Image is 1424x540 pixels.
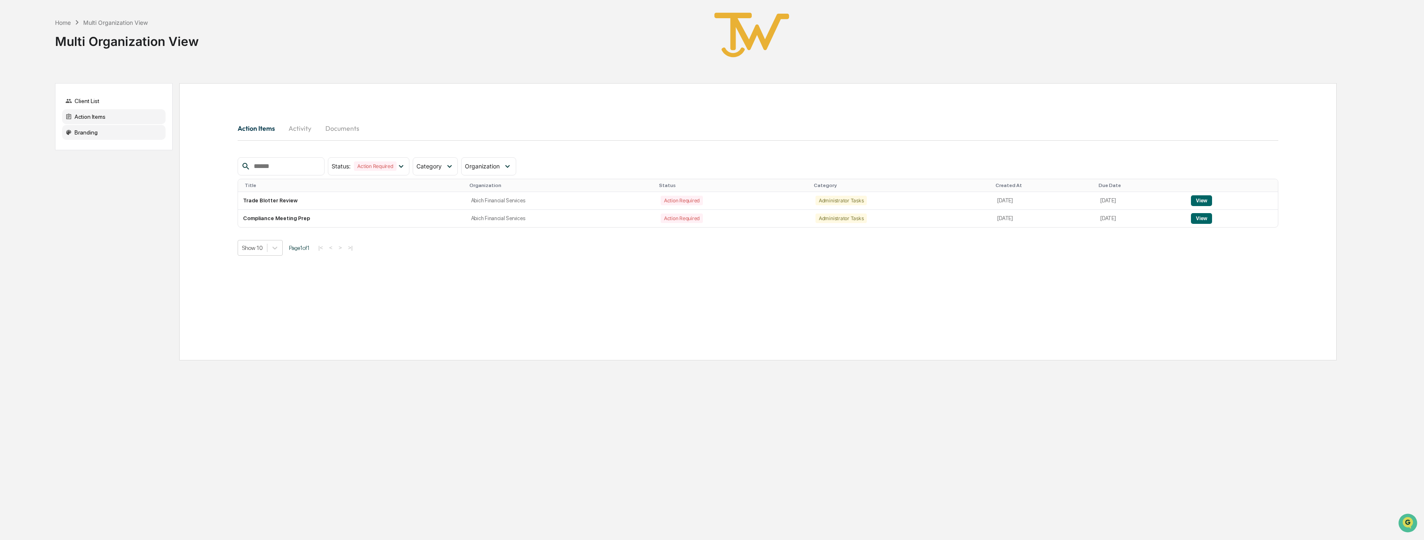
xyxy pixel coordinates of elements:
[992,192,1095,210] td: [DATE]
[57,101,106,116] a: 🗄️Attestations
[416,163,442,170] span: Category
[8,17,151,31] p: How can we help?
[336,244,344,251] button: >
[238,118,1278,138] div: activity tabs
[141,66,151,76] button: Start new chat
[238,192,466,210] td: Trade Blotter Review
[289,245,310,251] span: Page 1 of 1
[1095,210,1186,227] td: [DATE]
[661,196,703,205] div: Action Required
[465,163,500,170] span: Organization
[55,27,199,49] div: Multi Organization View
[710,7,793,63] img: True West
[62,109,166,124] div: Action Items
[62,94,166,108] div: Client List
[17,120,52,128] span: Data Lookup
[5,101,57,116] a: 🖐️Preclearance
[354,161,396,171] div: Action Required
[58,140,100,146] a: Powered byPylon
[1191,195,1212,206] button: View
[62,125,166,140] div: Branding
[1095,192,1186,210] td: [DATE]
[17,104,53,113] span: Preclearance
[319,118,366,138] button: Documents
[60,105,67,112] div: 🗄️
[661,214,703,223] div: Action Required
[281,118,319,138] button: Activity
[1191,213,1212,224] button: View
[659,182,807,188] div: Status
[996,182,1092,188] div: Created At
[238,118,281,138] button: Action Items
[68,104,103,113] span: Attestations
[316,244,325,251] button: |<
[83,19,148,26] div: Multi Organization View
[55,19,71,26] div: Home
[8,105,15,112] div: 🖐️
[814,182,989,188] div: Category
[28,72,105,78] div: We're available if you need us!
[28,63,136,72] div: Start new chat
[238,210,466,227] td: Compliance Meeting Prep
[5,117,55,132] a: 🔎Data Lookup
[466,192,656,210] td: Abich Financial Services
[992,210,1095,227] td: [DATE]
[82,140,100,146] span: Pylon
[815,196,867,205] div: Administrator Tasks
[332,163,351,170] span: Status :
[469,182,652,188] div: Organization
[466,210,656,227] td: Abich Financial Services
[245,182,463,188] div: Title
[8,121,15,127] div: 🔎
[8,63,23,78] img: 1746055101610-c473b297-6a78-478c-a979-82029cc54cd1
[1099,182,1183,188] div: Due Date
[327,244,335,251] button: <
[1398,513,1420,535] iframe: Open customer support
[346,244,355,251] button: >|
[815,214,867,223] div: Administrator Tasks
